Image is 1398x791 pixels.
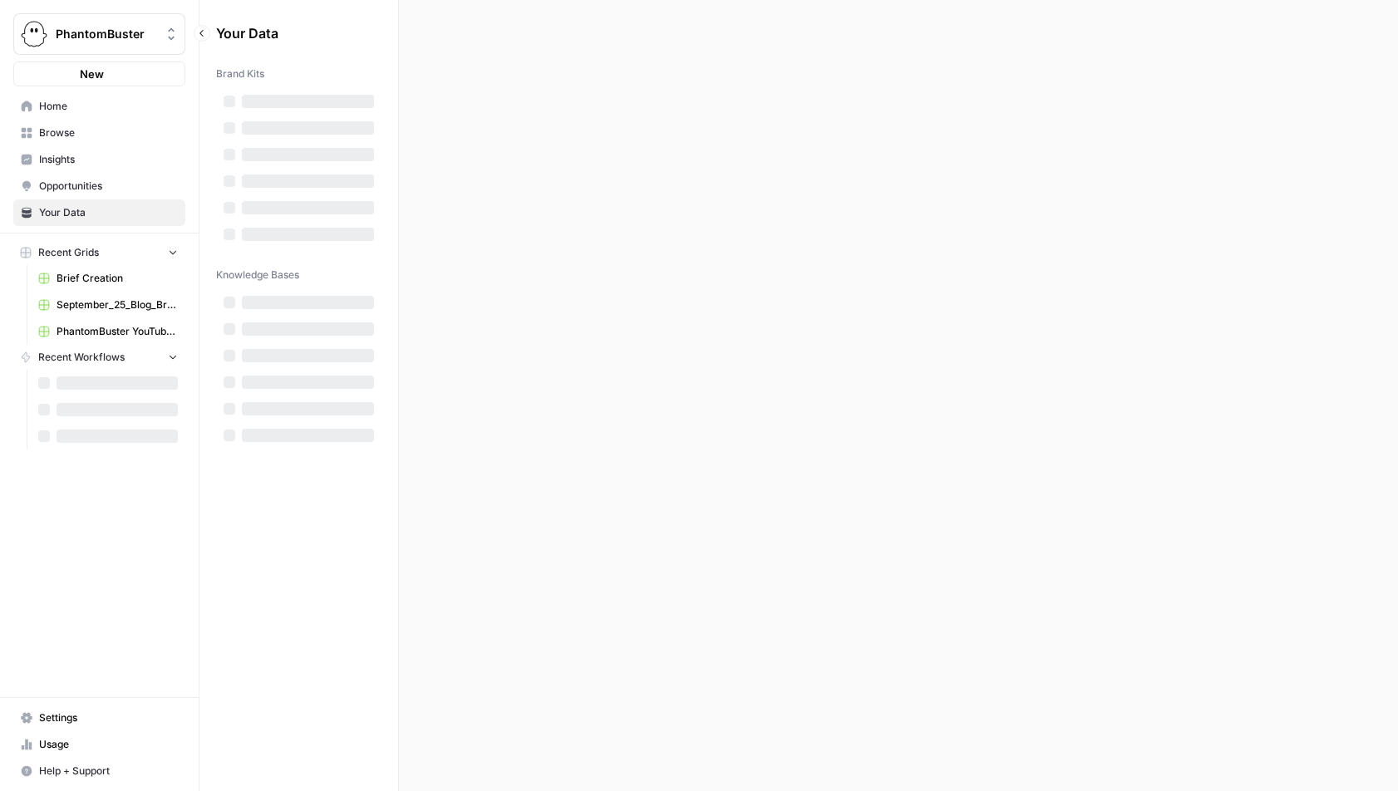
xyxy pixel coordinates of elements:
[39,152,178,167] span: Insights
[57,297,178,312] span: September_25_Blog_Briefs.csv
[80,66,104,82] span: New
[39,764,178,779] span: Help + Support
[39,710,178,725] span: Settings
[57,324,178,339] span: PhantomBuster YouTube Channel Videos - PhantomBuster YouTube Channel Videos.csv
[13,146,185,173] a: Insights
[13,61,185,86] button: New
[39,99,178,114] span: Home
[56,26,156,42] span: PhantomBuster
[13,93,185,120] a: Home
[31,265,185,292] a: Brief Creation
[13,13,185,55] button: Workspace: PhantomBuster
[13,120,185,146] a: Browse
[13,199,185,226] a: Your Data
[13,240,185,265] button: Recent Grids
[39,179,178,194] span: Opportunities
[38,350,125,365] span: Recent Workflows
[39,205,178,220] span: Your Data
[39,737,178,752] span: Usage
[216,66,264,81] span: Brand Kits
[216,23,362,43] span: Your Data
[38,245,99,260] span: Recent Grids
[39,125,178,140] span: Browse
[13,705,185,731] a: Settings
[19,19,49,49] img: PhantomBuster Logo
[216,268,299,282] span: Knowledge Bases
[31,292,185,318] a: September_25_Blog_Briefs.csv
[13,173,185,199] a: Opportunities
[13,758,185,784] button: Help + Support
[13,345,185,370] button: Recent Workflows
[57,271,178,286] span: Brief Creation
[31,318,185,345] a: PhantomBuster YouTube Channel Videos - PhantomBuster YouTube Channel Videos.csv
[13,731,185,758] a: Usage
